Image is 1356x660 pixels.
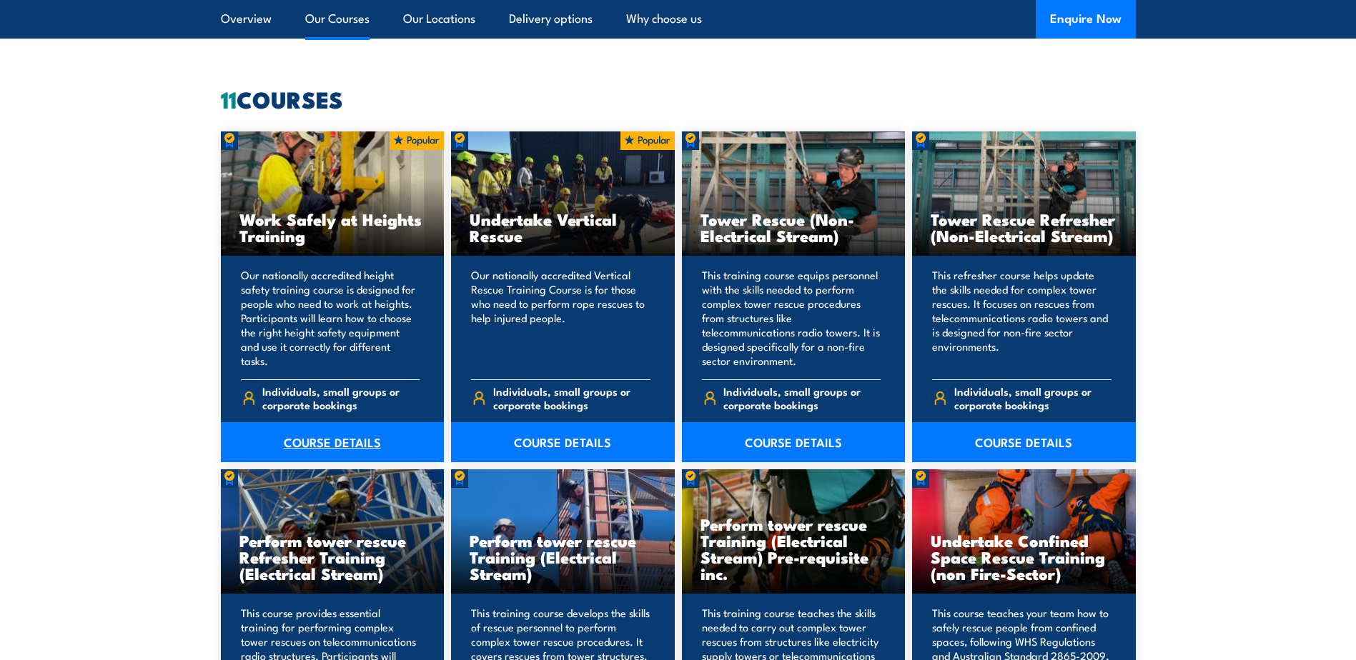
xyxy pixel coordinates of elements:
span: Individuals, small groups or corporate bookings [723,384,881,411]
h3: Perform tower rescue Training (Electrical Stream) Pre-requisite inc. [701,516,887,581]
h3: Tower Rescue (Non-Electrical Stream) [701,211,887,244]
h2: COURSES [221,89,1136,109]
span: Individuals, small groups or corporate bookings [262,384,420,411]
a: COURSE DETAILS [221,422,445,462]
p: Our nationally accredited height safety training course is designed for people who need to work a... [241,268,420,368]
p: Our nationally accredited Vertical Rescue Training Course is for those who need to perform rope r... [471,268,650,368]
a: COURSE DETAILS [912,422,1136,462]
span: Individuals, small groups or corporate bookings [493,384,650,411]
h3: Work Safely at Heights Training [239,211,426,244]
strong: 11 [221,81,237,116]
p: This refresher course helps update the skills needed for complex tower rescues. It focuses on res... [932,268,1112,368]
p: This training course equips personnel with the skills needed to perform complex tower rescue proc... [702,268,881,368]
h3: Tower Rescue Refresher (Non-Electrical Stream) [931,211,1117,244]
h3: Perform tower rescue Refresher Training (Electrical Stream) [239,532,426,581]
a: COURSE DETAILS [682,422,906,462]
h3: Perform tower rescue Training (Electrical Stream) [470,532,656,581]
h3: Undertake Vertical Rescue [470,211,656,244]
a: COURSE DETAILS [451,422,675,462]
span: Individuals, small groups or corporate bookings [954,384,1112,411]
h3: Undertake Confined Space Rescue Training (non Fire-Sector) [931,532,1117,581]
